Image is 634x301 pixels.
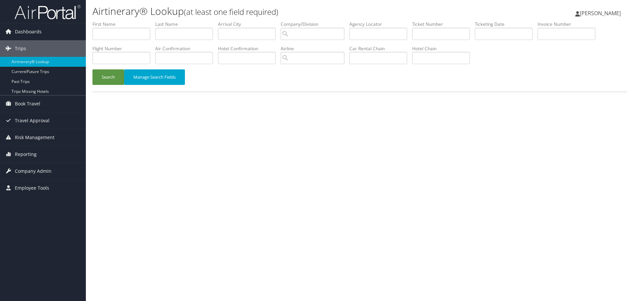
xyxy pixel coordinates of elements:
span: Dashboards [15,23,42,40]
button: Search [92,69,124,85]
span: Travel Approval [15,112,50,129]
label: Car Rental Chain [349,45,412,52]
label: Flight Number [92,45,155,52]
span: Employee Tools [15,180,49,196]
label: Air Confirmation [155,45,218,52]
label: Hotel Confirmation [218,45,281,52]
button: Manage Search Fields [124,69,185,85]
label: Arrival City [218,21,281,27]
label: Ticket Number [412,21,475,27]
label: Agency Locator [349,21,412,27]
a: [PERSON_NAME] [575,3,627,23]
label: Invoice Number [538,21,600,27]
label: First Name [92,21,155,27]
label: Last Name [155,21,218,27]
span: Company Admin [15,163,52,179]
span: Reporting [15,146,37,163]
span: Book Travel [15,95,40,112]
span: Trips [15,40,26,57]
label: Company/Division [281,21,349,27]
span: [PERSON_NAME] [580,10,621,17]
label: Airline [281,45,349,52]
img: airportal-logo.png [15,4,81,20]
span: Risk Management [15,129,54,146]
label: Ticketing Date [475,21,538,27]
label: Hotel Chain [412,45,475,52]
small: (at least one field required) [184,6,278,17]
h1: Airtinerary® Lookup [92,4,449,18]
